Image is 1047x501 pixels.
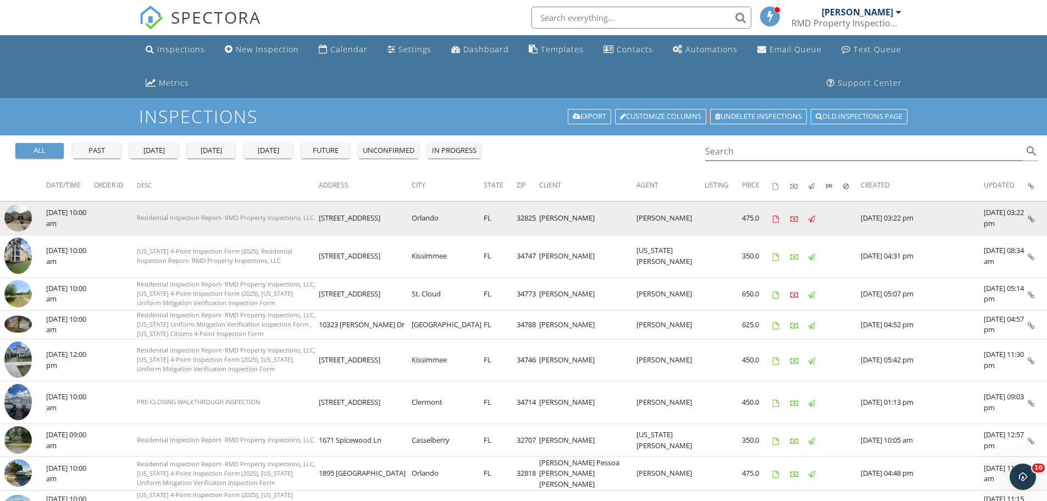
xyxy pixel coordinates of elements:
[484,277,517,311] td: FL
[46,423,94,457] td: [DATE] 09:00 am
[412,311,484,339] td: [GEOGRAPHIC_DATA]
[484,457,517,491] td: FL
[742,339,773,381] td: 450.0
[306,145,345,156] div: future
[861,202,984,235] td: [DATE] 03:22 pm
[984,423,1028,457] td: [DATE] 12:57 pm
[808,170,826,201] th: Published: Not sorted.
[705,170,742,201] th: Listing: Not sorted.
[742,381,773,423] td: 450.0
[137,436,314,444] span: Residential Inspection Report- RMD Property Inspections, LLC
[484,202,517,235] td: FL
[4,384,32,421] img: 9367293%2Fcover_photos%2F9LnpCXjcrx68du1Tmyr3%2Fsmall.jpeg
[137,213,314,222] span: Residential Inspection Report- RMD Property Inspections, LLC
[838,78,902,88] div: Support Center
[539,457,636,491] td: [PERSON_NAME] Pessoa [PERSON_NAME] [PERSON_NAME]
[539,423,636,457] td: [PERSON_NAME]
[636,423,705,457] td: [US_STATE][PERSON_NAME]
[4,426,32,454] img: streetview
[539,202,636,235] td: [PERSON_NAME]
[248,145,288,156] div: [DATE]
[15,143,64,158] button: all
[791,18,901,29] div: RMD Property Inspections, LLC
[854,44,901,54] div: Text Queue
[432,145,477,156] div: in progress
[517,202,539,235] td: 32825
[46,180,81,190] span: Date/Time
[861,311,984,339] td: [DATE] 04:52 pm
[531,7,751,29] input: Search everything...
[139,107,908,126] h1: Inspections
[244,143,292,158] button: [DATE]
[984,457,1028,491] td: [DATE] 11:53 am
[137,181,152,189] span: Desc
[187,143,235,158] button: [DATE]
[822,73,906,93] a: Support Center
[517,235,539,277] td: 34747
[94,180,124,190] span: Order ID
[636,311,705,339] td: [PERSON_NAME]
[636,277,705,311] td: [PERSON_NAME]
[130,143,178,158] button: [DATE]
[742,277,773,311] td: 650.0
[539,339,636,381] td: [PERSON_NAME]
[811,109,907,124] a: Old inspections page
[484,423,517,457] td: FL
[539,235,636,277] td: [PERSON_NAME]
[139,5,163,30] img: The Best Home Inspection Software - Spectora
[843,170,861,201] th: Canceled: Not sorted.
[484,381,517,423] td: FL
[77,145,117,156] div: past
[984,170,1028,201] th: Updated: Not sorted.
[541,44,584,54] div: Templates
[191,145,231,156] div: [DATE]
[412,457,484,491] td: Orlando
[710,109,807,124] a: Undelete inspections
[141,40,209,60] a: Inspections
[484,235,517,277] td: FL
[137,311,315,338] span: Residential Inspection Report- RMD Property Inspections, LLC, [US_STATE] Uniform Mitigation Verif...
[134,145,174,156] div: [DATE]
[46,202,94,235] td: [DATE] 10:00 am
[141,73,193,93] a: Metrics
[636,202,705,235] td: [PERSON_NAME]
[319,180,348,190] span: Address
[301,143,350,158] button: future
[46,311,94,339] td: [DATE] 10:00 am
[769,44,822,54] div: Email Queue
[171,5,261,29] span: SPECTORA
[984,311,1028,339] td: [DATE] 04:57 pm
[861,381,984,423] td: [DATE] 01:13 pm
[539,381,636,423] td: [PERSON_NAME]
[94,170,137,201] th: Order ID: Not sorted.
[412,180,425,190] span: City
[539,311,636,339] td: [PERSON_NAME]
[20,145,59,156] div: all
[412,170,484,201] th: City: Not sorted.
[517,423,539,457] td: 32707
[4,238,32,274] img: 9543978%2Fcover_photos%2FJqlO00CJOBGvtv0j5vvC%2Fsmall.jpeg
[517,170,539,201] th: Zip: Not sorted.
[319,277,412,311] td: [STREET_ADDRESS]
[412,235,484,277] td: Kissimmee
[984,277,1028,311] td: [DATE] 05:14 pm
[742,311,773,339] td: 625.0
[363,145,414,156] div: unconfirmed
[4,459,32,487] img: streetview
[742,457,773,491] td: 475.0
[314,40,372,60] a: Calendar
[539,170,636,201] th: Client: Not sorted.
[319,423,412,457] td: 1671 Spicewood Ln
[636,235,705,277] td: [US_STATE][PERSON_NAME]
[137,280,315,307] span: Residential Inspection Report- RMD Property Inspections, LLC, [US_STATE] 4-Point Inspection Form ...
[861,339,984,381] td: [DATE] 05:42 pm
[742,202,773,235] td: 475.0
[984,235,1028,277] td: [DATE] 08:34 am
[46,339,94,381] td: [DATE] 12:00 pm
[137,460,315,487] span: Residential Inspection Report- RMD Property Inspections, LLC, [US_STATE] 4-Point Inspection Form ...
[398,44,431,54] div: Settings
[861,457,984,491] td: [DATE] 04:48 pm
[319,170,412,201] th: Address: Not sorted.
[412,277,484,311] td: St. Cloud
[984,339,1028,381] td: [DATE] 11:30 pm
